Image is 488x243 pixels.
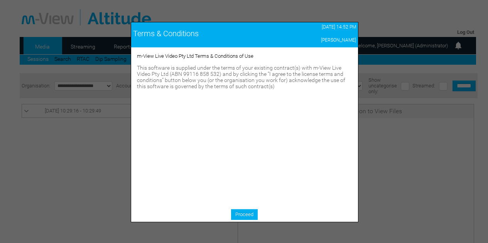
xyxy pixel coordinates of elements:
[137,53,253,59] span: m-View Live Video Pty Ltd Terms & Conditions of Use
[133,29,275,38] div: Terms & Conditions
[231,209,258,220] a: Proceed
[454,41,463,50] img: bell24.png
[276,22,358,32] td: [DATE] 14:52 PM
[137,65,345,89] span: This software is supplied under the terms of your existing contract(s) with m-View Live Video Pty...
[276,35,358,45] td: [PERSON_NAME]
